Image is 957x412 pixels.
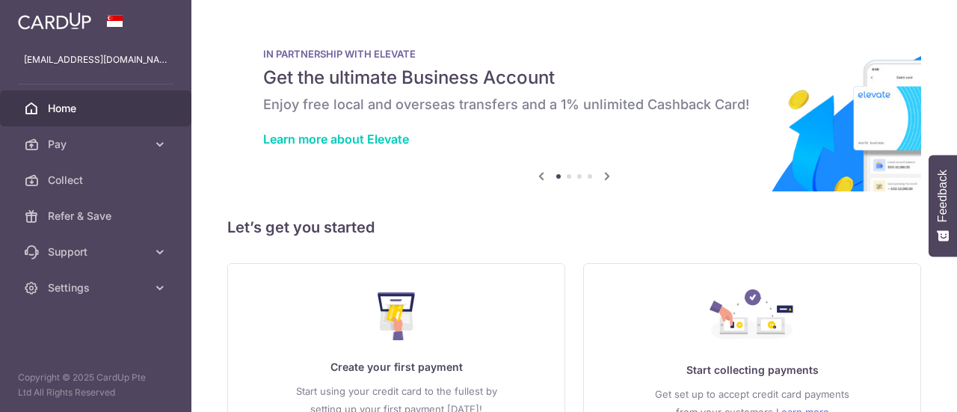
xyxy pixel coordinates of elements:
[48,173,147,188] span: Collect
[48,280,147,295] span: Settings
[263,48,885,60] p: IN PARTNERSHIP WITH ELEVATE
[710,289,795,343] img: Collect Payment
[227,24,921,191] img: Renovation banner
[929,155,957,256] button: Feedback - Show survey
[614,361,890,379] p: Start collecting payments
[24,52,167,67] p: [EMAIL_ADDRESS][DOMAIN_NAME]
[48,209,147,224] span: Refer & Save
[936,170,950,222] span: Feedback
[263,66,885,90] h5: Get the ultimate Business Account
[48,245,147,259] span: Support
[263,132,409,147] a: Learn more about Elevate
[48,137,147,152] span: Pay
[227,215,921,239] h5: Let’s get you started
[378,292,416,340] img: Make Payment
[258,358,535,376] p: Create your first payment
[48,101,147,116] span: Home
[263,96,885,114] h6: Enjoy free local and overseas transfers and a 1% unlimited Cashback Card!
[18,12,91,30] img: CardUp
